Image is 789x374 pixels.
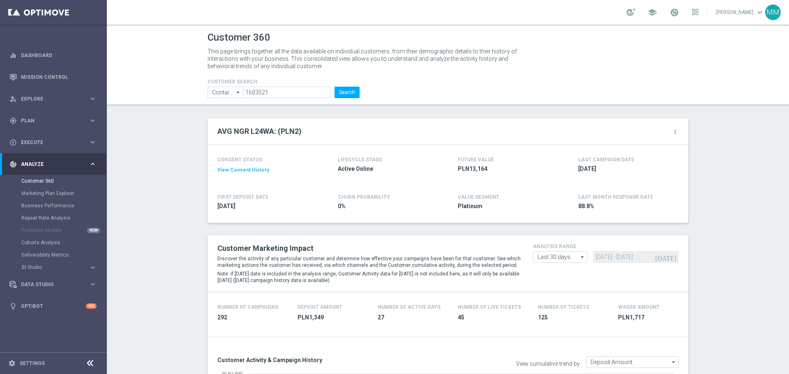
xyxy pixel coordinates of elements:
[338,165,434,173] span: Active Online
[21,224,106,236] div: Predictive Models
[21,96,89,101] span: Explore
[378,304,441,310] h4: Number of Active Days
[9,95,89,103] div: Explore
[458,202,554,210] span: Platinum
[715,6,765,18] a: [PERSON_NAME]keyboard_arrow_down
[217,167,269,174] button: View Consent History
[9,139,89,146] div: Execute
[9,74,97,80] button: Mission Control
[578,202,674,210] span: 88.8%
[9,161,97,167] button: track_changes Analyze keyboard_arrow_right
[21,162,89,167] span: Analyze
[21,261,106,273] div: BI Studio
[217,356,442,364] h3: Customer Activity & Campaign History
[217,304,278,310] h4: Number of Campaigns
[9,66,97,88] div: Mission Control
[578,165,674,173] span: 2025-09-24
[21,236,106,249] div: Cohorts Analysis
[89,95,97,103] i: keyboard_arrow_right
[208,48,524,70] p: This page brings together all the data available on individual customers, from their demographic ...
[9,303,17,310] i: lightbulb
[234,87,242,98] i: arrow_drop_down
[533,251,587,263] input: analysis range
[765,5,781,20] div: MM
[21,282,89,287] span: Data Studio
[89,117,97,124] i: keyboard_arrow_right
[21,200,106,212] div: Business Performance
[21,140,89,145] span: Execute
[9,161,17,168] i: track_changes
[533,243,678,249] h4: analysis range
[208,32,688,44] h1: Customer 360
[9,117,89,124] div: Plan
[89,264,97,271] i: keyboard_arrow_right
[458,304,521,310] h4: Number Of Live Tickets
[21,264,97,271] button: BI Studio keyboard_arrow_right
[579,252,587,262] i: arrow_drop_down
[335,87,360,98] button: Search
[9,52,17,59] i: equalizer
[21,252,85,258] a: Deliverability Metrics
[208,79,360,85] h4: CUSTOMER SEARCH
[87,228,100,233] div: NEW
[21,118,89,123] span: Plan
[21,202,85,209] a: Business Performance
[21,190,85,197] a: Marketing Plan Explorer
[21,178,85,184] a: Customer 360
[9,303,97,310] button: lightbulb Optibot +10
[9,139,97,146] button: play_circle_outline Execute keyboard_arrow_right
[22,265,89,270] div: BI Studio
[21,215,85,221] a: Repeat Rate Analysis
[21,44,97,66] a: Dashboard
[9,44,97,66] div: Dashboard
[378,314,448,321] span: 27
[618,314,688,321] span: PLN1,717
[89,138,97,146] i: keyboard_arrow_right
[21,187,106,200] div: Marketing Plan Explorer
[21,175,106,187] div: Customer 360
[618,304,660,310] h4: Wager Amount
[208,87,243,98] input: Contains
[22,265,81,270] span: BI Studio
[243,87,330,98] input: Enter CID, Email, name or phone
[8,360,16,367] i: settings
[21,239,85,246] a: Cohorts Analysis
[89,160,97,168] i: keyboard_arrow_right
[9,117,17,124] i: gps_fixed
[516,360,580,367] label: View cumulative trend by
[648,8,657,17] span: school
[9,52,97,59] div: equalizer Dashboard
[670,357,678,367] i: arrow_drop_down
[578,157,634,163] h4: LAST CAMPAIGN DATE
[458,165,554,173] span: PLN13,164
[9,117,97,124] button: gps_fixed Plan keyboard_arrow_right
[9,96,97,102] div: person_search Explore keyboard_arrow_right
[86,303,97,309] div: +10
[21,295,86,317] a: Optibot
[9,281,89,288] div: Data Studio
[21,212,106,224] div: Repeat Rate Analysis
[298,314,368,321] span: PLN1,349
[217,157,314,163] h4: CONSENT STATUS
[458,157,494,163] h4: FUTURE VALUE
[9,95,17,103] i: person_search
[338,194,390,200] span: CHURN PROBABILITY
[338,157,382,163] h4: LIFECYCLE STAGE
[9,139,17,146] i: play_circle_outline
[578,194,653,200] span: LAST MONTH RESPONSE RATE
[538,304,589,310] h4: Number Of Tickets
[672,128,678,135] i: more_vert
[458,314,528,321] span: 45
[9,281,97,288] button: Data Studio keyboard_arrow_right
[217,202,314,210] span: 2019-08-04
[217,314,288,321] span: 292
[217,126,302,136] h2: AVG NGR L24WA: (PLN2)
[458,194,499,200] h4: VALUE SEGMENT
[217,255,521,268] p: Discover the activity of any particular customer and determine how effective your campaigns have ...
